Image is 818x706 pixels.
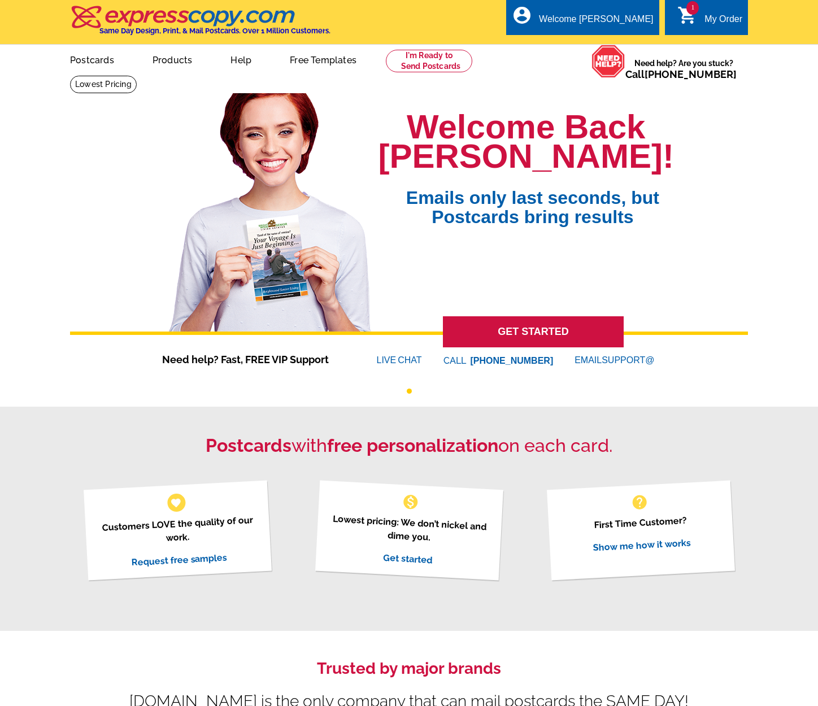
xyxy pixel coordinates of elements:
[645,68,737,80] a: [PHONE_NUMBER]
[630,493,649,511] span: help
[99,27,330,35] h4: Same Day Design, Print, & Mail Postcards. Over 1 Million Customers.
[402,493,420,511] span: monetization_on
[591,45,625,78] img: help
[704,14,742,30] div: My Order
[134,46,211,72] a: Products
[70,14,330,35] a: Same Day Design, Print, & Mail Postcards. Over 1 Million Customers.
[602,354,656,367] font: SUPPORT@
[52,46,132,72] a: Postcards
[70,659,748,678] h3: Trusted by major brands
[539,14,653,30] div: Welcome [PERSON_NAME]
[625,68,737,80] span: Call
[329,512,489,547] p: Lowest pricing: We don’t nickel and dime you.
[443,316,624,347] a: GET STARTED
[512,5,532,25] i: account_circle
[327,435,498,456] strong: free personalization
[378,112,674,171] h1: Welcome Back [PERSON_NAME]!
[130,552,227,568] a: Request free samples
[377,354,398,367] font: LIVE
[382,552,432,565] a: Get started
[70,435,748,456] h2: with on each card.
[272,46,375,72] a: Free Templates
[593,537,691,553] a: Show me how it works
[560,512,720,534] p: First Time Customer?
[162,84,378,332] img: welcome-back-logged-in.png
[625,58,742,80] span: Need help? Are you stuck?
[677,12,742,27] a: 1 shopping_cart My Order
[677,5,698,25] i: shopping_cart
[377,355,422,365] a: LIVECHAT
[686,1,699,15] span: 1
[212,46,269,72] a: Help
[407,389,412,394] button: 1 of 1
[391,171,674,226] span: Emails only last seconds, but Postcards bring results
[170,496,182,508] span: favorite
[97,513,257,548] p: Customers LOVE the quality of our work.
[162,352,343,367] span: Need help? Fast, FREE VIP Support
[206,435,291,456] strong: Postcards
